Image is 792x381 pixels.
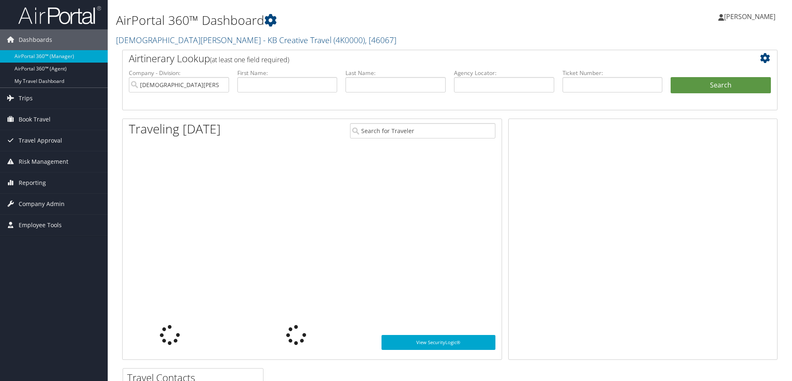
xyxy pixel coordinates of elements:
[237,69,338,77] label: First Name:
[365,34,396,46] span: , [ 46067 ]
[19,130,62,151] span: Travel Approval
[671,77,771,94] button: Search
[19,88,33,109] span: Trips
[724,12,775,21] span: [PERSON_NAME]
[454,69,554,77] label: Agency Locator:
[210,55,289,64] span: (at least one field required)
[350,123,495,138] input: Search for Traveler
[563,69,663,77] label: Ticket Number:
[18,5,101,25] img: airportal-logo.png
[19,172,46,193] span: Reporting
[19,151,68,172] span: Risk Management
[19,109,51,130] span: Book Travel
[116,12,561,29] h1: AirPortal 360™ Dashboard
[129,51,716,66] h2: Airtinerary Lookup
[19,215,62,235] span: Employee Tools
[345,69,446,77] label: Last Name:
[19,194,65,214] span: Company Admin
[116,34,396,46] a: [DEMOGRAPHIC_DATA][PERSON_NAME] - KB Creative Travel
[129,69,229,77] label: Company - Division:
[129,120,221,138] h1: Traveling [DATE]
[19,29,52,50] span: Dashboards
[718,4,784,29] a: [PERSON_NAME]
[382,335,495,350] a: View SecurityLogic®
[333,34,365,46] span: ( 4K0000 )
